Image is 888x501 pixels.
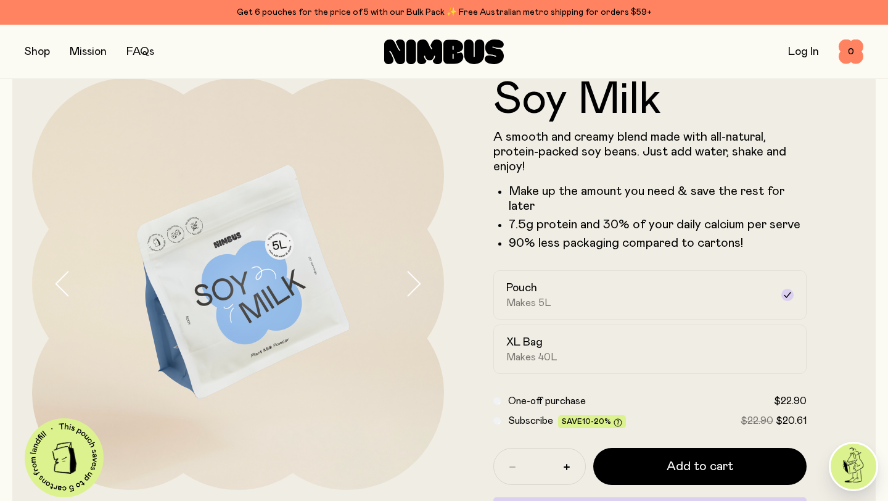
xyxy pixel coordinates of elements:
span: Save [562,418,622,427]
span: Makes 5L [506,297,551,309]
h1: Soy Milk [493,78,807,122]
li: 7.5g protein and 30% of your daily calcium per serve [509,217,807,232]
img: agent [831,444,876,489]
span: $20.61 [776,416,807,426]
a: FAQs [126,46,154,57]
button: Add to cart [593,448,807,485]
span: Makes 40L [506,351,557,363]
h2: Pouch [506,281,537,296]
span: Subscribe [508,416,553,426]
p: A smooth and creamy blend made with all-natural, protein-packed soy beans. Just add water, shake ... [493,130,807,174]
h2: XL Bag [506,335,543,350]
span: One-off purchase [508,396,586,406]
a: Mission [70,46,107,57]
span: $22.90 [741,416,773,426]
li: Make up the amount you need & save the rest for later [509,184,807,213]
a: Log In [788,46,819,57]
div: Get 6 pouches for the price of 5 with our Bulk Pack ✨ Free Australian metro shipping for orders $59+ [25,5,863,20]
button: 0 [839,39,863,64]
span: Add to cart [667,458,733,475]
span: 10-20% [582,418,611,425]
span: $22.90 [774,396,807,406]
p: 90% less packaging compared to cartons! [509,236,807,251]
